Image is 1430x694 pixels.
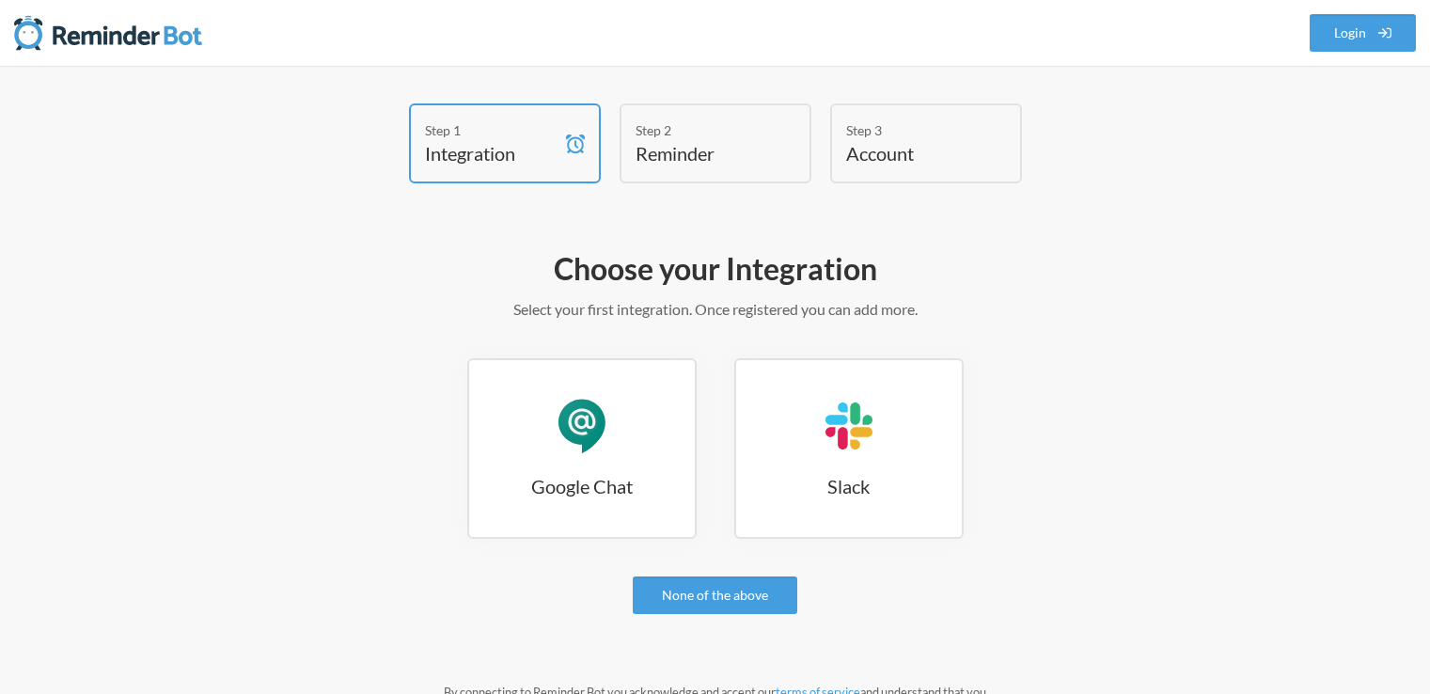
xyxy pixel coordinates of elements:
[636,140,767,166] h4: Reminder
[14,14,202,52] img: Reminder Bot
[846,120,978,140] div: Step 3
[846,140,978,166] h4: Account
[170,298,1261,321] p: Select your first integration. Once registered you can add more.
[1310,14,1417,52] a: Login
[469,473,695,499] h3: Google Chat
[736,473,962,499] h3: Slack
[170,249,1261,289] h2: Choose your Integration
[633,576,797,614] a: None of the above
[425,140,557,166] h4: Integration
[636,120,767,140] div: Step 2
[425,120,557,140] div: Step 1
